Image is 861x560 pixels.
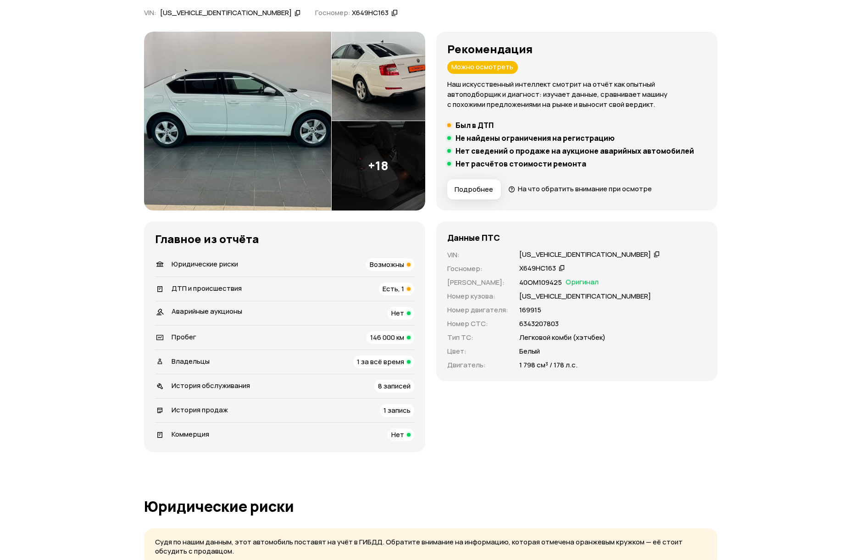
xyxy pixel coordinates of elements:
[370,333,404,342] span: 146 000 км
[172,283,242,293] span: ДТП и происшествия
[447,333,508,343] p: Тип ТС :
[455,185,493,194] span: Подробнее
[447,233,500,243] h4: Данные ПТС
[566,277,599,288] span: Оригинал
[447,179,501,200] button: Подробнее
[172,306,242,316] span: Аварийные аукционы
[447,319,508,329] p: Номер СТС :
[519,264,556,273] div: Х649НС163
[519,291,651,301] p: [US_VEHICLE_IDENTIFICATION_NUMBER]
[391,308,404,318] span: Нет
[455,159,586,168] h5: Нет расчётов стоимости ремонта
[315,8,350,17] span: Госномер:
[155,538,706,556] p: Судя по нашим данным, этот автомобиль поставят на учёт в ГИБДД. Обратите внимание на информацию, ...
[357,357,404,366] span: 1 за всё время
[455,133,615,143] h5: Не найдены ограничения на регистрацию
[172,381,250,390] span: История обслуживания
[172,259,238,269] span: Юридические риски
[160,8,292,18] div: [US_VEHICLE_IDENTIFICATION_NUMBER]
[508,184,652,194] a: На что обратить внимание при осмотре
[519,360,578,370] p: 1 798 см³ / 178 л.с.
[172,405,228,415] span: История продаж
[447,346,508,356] p: Цвет :
[447,305,508,315] p: Номер двигателя :
[144,8,156,17] span: VIN :
[455,121,494,130] h5: Был в ДТП
[447,277,508,288] p: [PERSON_NAME] :
[447,264,508,274] p: Госномер :
[172,429,209,439] span: Коммерция
[447,61,518,74] div: Можно осмотреть
[447,43,706,55] h3: Рекомендация
[391,430,404,439] span: Нет
[352,8,389,18] div: Х649НС163
[519,305,541,315] p: 169915
[455,146,694,155] h5: Нет сведений о продаже на аукционе аварийных автомобилей
[172,356,210,366] span: Владельцы
[519,277,562,288] p: 40ОМ109425
[519,319,559,329] p: 6343207803
[144,498,717,515] h1: Юридические риски
[447,250,508,260] p: VIN :
[519,333,605,343] p: Легковой комби (хэтчбек)
[519,250,651,260] div: [US_VEHICLE_IDENTIFICATION_NUMBER]
[378,381,411,391] span: 8 записей
[370,260,404,269] span: Возможны
[383,284,404,294] span: Есть, 1
[518,184,652,194] span: На что обратить внимание при осмотре
[155,233,414,245] h3: Главное из отчёта
[519,346,540,356] p: Белый
[447,360,508,370] p: Двигатель :
[383,405,411,415] span: 1 запись
[447,79,706,110] p: Наш искусственный интеллект смотрит на отчёт как опытный автоподборщик и диагност: изучает данные...
[172,332,196,342] span: Пробег
[447,291,508,301] p: Номер кузова :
